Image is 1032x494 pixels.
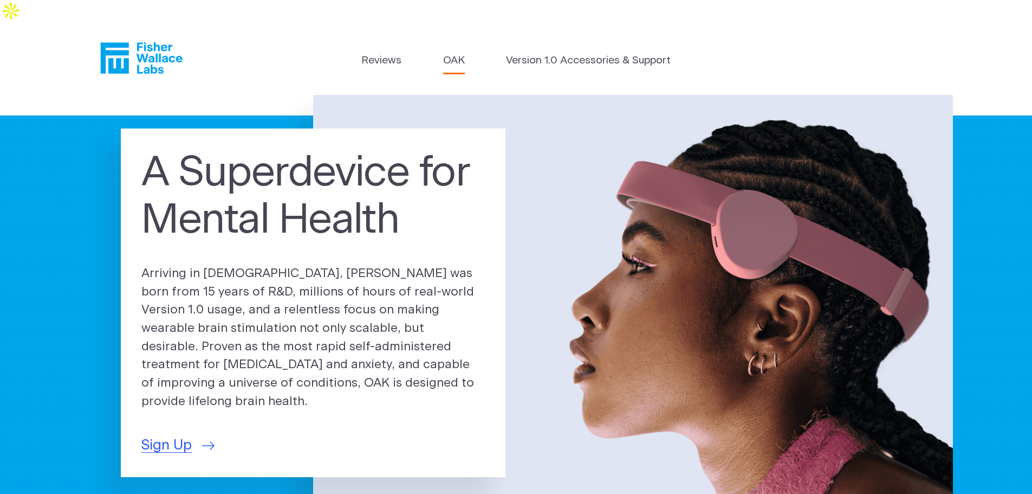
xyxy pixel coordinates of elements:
a: Version 1.0 Accessories & Support [506,53,671,69]
a: OAK [443,53,465,69]
h1: A Superdevice for Mental Health [141,150,485,245]
p: Arriving in [DEMOGRAPHIC_DATA], [PERSON_NAME] was born from 15 years of R&D, millions of hours of... [141,265,485,411]
a: Reviews [361,53,401,69]
a: Sign Up [141,435,215,456]
a: Fisher Wallace [100,42,183,74]
span: Sign Up [141,435,192,456]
